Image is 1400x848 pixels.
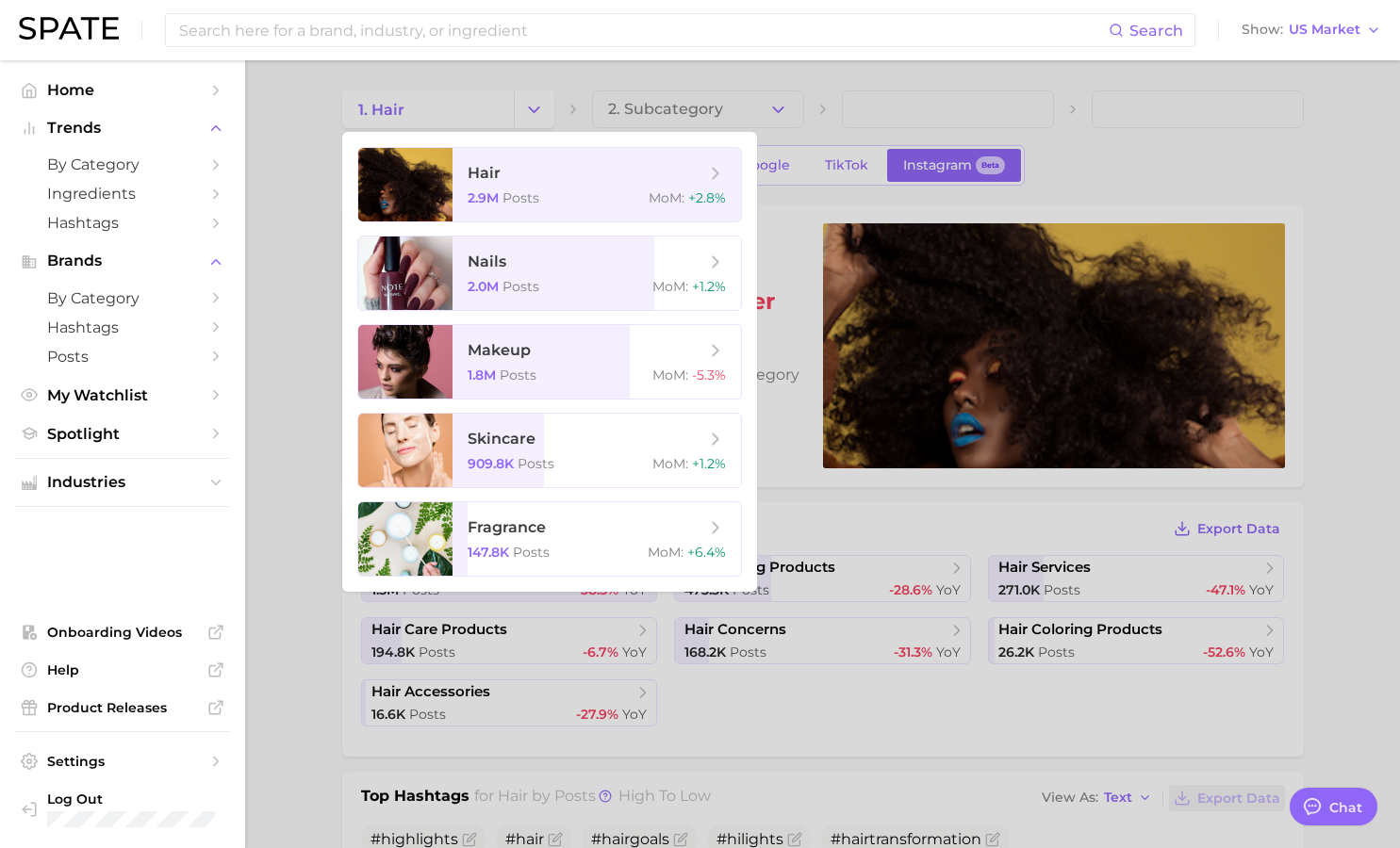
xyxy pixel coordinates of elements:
span: MoM : [652,455,688,472]
a: by Category [15,284,230,313]
span: Hashtags [47,214,198,232]
span: 2.0m [468,278,499,295]
span: by Category [47,289,198,307]
ul: Change Category [342,132,757,592]
span: makeup [468,341,531,359]
span: +1.2% [692,455,726,472]
span: Help [47,661,198,678]
button: Industries [15,468,230,497]
a: Spotlight [15,419,230,448]
a: Onboarding Videos [15,618,230,646]
span: +2.8% [688,189,726,206]
span: nails [468,253,506,270]
span: Ingredients [47,185,198,203]
span: Posts [47,348,198,366]
span: Posts [500,367,536,383]
a: by Category [15,150,230,179]
span: US Market [1289,24,1360,35]
span: Onboarding Videos [47,624,198,641]
span: MoM : [648,544,684,561]
span: skincare [468,430,535,448]
a: My Watchlist [15,381,230,410]
span: +1.2% [692,278,726,295]
span: Spotlight [47,425,198,443]
span: 909.8k [468,455,514,472]
span: fragrance [468,518,546,536]
a: Help [15,656,230,684]
span: 2.9m [468,189,499,206]
span: Product Releases [47,699,198,716]
span: -5.3% [692,367,726,383]
button: Brands [15,247,230,275]
span: MoM : [652,367,688,383]
input: Search here for a brand, industry, or ingredient [177,14,1109,46]
span: Search [1129,22,1183,40]
span: Settings [47,753,198,770]
span: 147.8k [468,544,509,561]
span: Trends [47,120,198,137]
a: Settings [15,747,230,775]
span: Brands [47,253,198,269]
a: Log out. Currently logged in with e-mail pryan@sharkninja.com. [15,785,230,833]
img: SPATE [19,17,119,40]
a: Ingredients [15,179,230,208]
span: Home [47,81,198,99]
a: Hashtags [15,208,230,237]
span: by Category [47,155,198,173]
span: Log Out [47,791,215,807]
span: My Watchlist [47,386,198,404]
span: Posts [502,189,539,206]
a: Product Releases [15,693,230,722]
span: Industries [47,474,198,491]
span: Posts [513,544,550,561]
button: ShowUS Market [1237,18,1386,42]
span: Hashtags [47,318,198,336]
span: hair [468,164,501,182]
span: 1.8m [468,367,496,383]
span: +6.4% [687,544,726,561]
span: Posts [518,455,554,472]
button: Trends [15,114,230,142]
a: Hashtags [15,313,230,342]
a: Posts [15,342,230,371]
a: Home [15,75,230,105]
span: Show [1242,24,1283,35]
span: MoM : [652,278,688,295]
span: Posts [502,278,539,295]
span: MoM : [649,189,684,206]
